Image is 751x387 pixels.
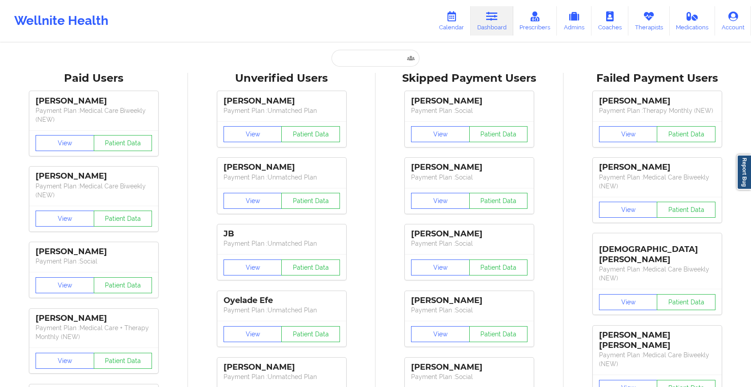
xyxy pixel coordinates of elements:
button: Patient Data [94,135,152,151]
button: Patient Data [94,211,152,227]
div: [PERSON_NAME] [PERSON_NAME] [599,330,715,351]
a: Dashboard [471,6,513,36]
p: Payment Plan : Unmatched Plan [224,106,340,115]
div: [PERSON_NAME] [224,162,340,172]
a: Therapists [628,6,670,36]
p: Payment Plan : Social [411,372,527,381]
button: Patient Data [281,259,340,275]
button: View [599,126,658,142]
p: Payment Plan : Medical Care Biweekly (NEW) [36,182,152,199]
button: View [599,202,658,218]
button: View [411,326,470,342]
a: Medications [670,6,715,36]
p: Payment Plan : Social [411,106,527,115]
button: View [224,126,282,142]
p: Payment Plan : Unmatched Plan [224,239,340,248]
button: View [411,193,470,209]
a: Coaches [591,6,628,36]
button: Patient Data [281,126,340,142]
p: Payment Plan : Unmatched Plan [224,372,340,381]
a: Account [715,6,751,36]
p: Payment Plan : Medical Care Biweekly (NEW) [599,173,715,191]
button: View [36,135,94,151]
p: Payment Plan : Therapy Monthly (NEW) [599,106,715,115]
p: Payment Plan : Social [36,257,152,266]
button: Patient Data [657,294,715,310]
div: [PERSON_NAME] [411,162,527,172]
button: Patient Data [94,353,152,369]
div: Failed Payment Users [570,72,745,85]
button: Patient Data [469,326,528,342]
p: Payment Plan : Social [411,173,527,182]
button: Patient Data [657,202,715,218]
div: [PERSON_NAME] [36,96,152,106]
p: Payment Plan : Social [411,239,527,248]
p: Payment Plan : Unmatched Plan [224,173,340,182]
div: [DEMOGRAPHIC_DATA][PERSON_NAME] [599,238,715,265]
button: Patient Data [281,193,340,209]
div: [PERSON_NAME] [224,96,340,106]
div: [PERSON_NAME] [36,247,152,257]
button: Patient Data [657,126,715,142]
button: Patient Data [469,193,528,209]
button: View [224,326,282,342]
div: Unverified Users [194,72,370,85]
a: Prescribers [513,6,557,36]
a: Admins [557,6,591,36]
div: Paid Users [6,72,182,85]
a: Report Bug [737,155,751,190]
button: View [599,294,658,310]
button: View [36,211,94,227]
div: JB [224,229,340,239]
p: Payment Plan : Medical Care + Therapy Monthly (NEW) [36,323,152,341]
button: View [411,126,470,142]
button: Patient Data [94,277,152,293]
div: Skipped Payment Users [382,72,557,85]
p: Payment Plan : Medical Care Biweekly (NEW) [599,351,715,368]
p: Payment Plan : Unmatched Plan [224,306,340,315]
div: [PERSON_NAME] [36,313,152,323]
div: [PERSON_NAME] [411,229,527,239]
div: [PERSON_NAME] [36,171,152,181]
button: View [36,353,94,369]
div: [PERSON_NAME] [411,295,527,306]
a: Calendar [432,6,471,36]
button: Patient Data [281,326,340,342]
button: Patient Data [469,259,528,275]
p: Payment Plan : Social [411,306,527,315]
div: [PERSON_NAME] [599,96,715,106]
button: View [411,259,470,275]
button: View [224,259,282,275]
div: [PERSON_NAME] [411,362,527,372]
div: [PERSON_NAME] [599,162,715,172]
div: [PERSON_NAME] [224,362,340,372]
button: View [36,277,94,293]
p: Payment Plan : Medical Care Biweekly (NEW) [599,265,715,283]
button: View [224,193,282,209]
button: Patient Data [469,126,528,142]
div: Oyelade Efe [224,295,340,306]
p: Payment Plan : Medical Care Biweekly (NEW) [36,106,152,124]
div: [PERSON_NAME] [411,96,527,106]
